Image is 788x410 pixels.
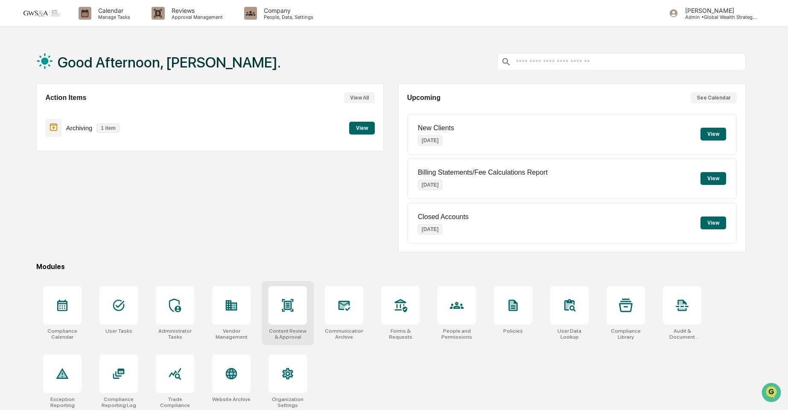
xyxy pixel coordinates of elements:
[325,328,363,340] div: Communications Archive
[156,328,194,340] div: Administrator Tasks
[20,9,61,17] img: logo
[145,68,155,78] button: Start new chat
[700,128,726,141] button: View
[45,94,86,102] h2: Action Items
[156,396,194,408] div: Trade Compliance
[349,123,375,132] a: View
[43,396,82,408] div: Exception Reporting
[607,328,645,340] div: Compliance Library
[257,7,318,14] p: Company
[36,263,745,271] div: Modules
[60,144,103,151] a: Powered byPylon
[9,108,15,115] div: 🖐️
[9,125,15,132] div: 🔎
[700,217,726,229] button: View
[9,18,155,32] p: How can we help?
[58,104,109,120] a: 🗄️Attestations
[91,14,134,20] p: Manage Tasks
[91,7,134,14] p: Calendar
[29,65,140,74] div: Start new chat
[407,94,441,102] h2: Upcoming
[29,74,108,81] div: We're available if you need us!
[96,123,120,133] p: 1 item
[269,396,307,408] div: Organization Settings
[257,14,318,20] p: People, Data, Settings
[212,328,251,340] div: Vendor Management
[165,14,227,20] p: Approval Management
[269,328,307,340] div: Content Review & Approval
[761,382,784,405] iframe: Open customer support
[344,92,375,103] button: View All
[700,172,726,185] button: View
[5,120,57,136] a: 🔎Data Lookup
[438,328,476,340] div: People and Permissions
[165,7,227,14] p: Reviews
[381,328,420,340] div: Forms & Requests
[418,224,443,234] p: [DATE]
[212,396,251,402] div: Website Archive
[418,213,469,221] p: Closed Accounts
[17,124,54,132] span: Data Lookup
[550,328,589,340] div: User Data Lookup
[43,328,82,340] div: Compliance Calendar
[9,65,24,81] img: 1746055101610-c473b297-6a78-478c-a979-82029cc54cd1
[678,14,758,20] p: Admin • Global Wealth Strategies Associates
[503,328,523,334] div: Policies
[58,54,281,71] h1: Good Afternoon, [PERSON_NAME].
[17,108,55,116] span: Preclearance
[349,122,375,135] button: View
[418,180,443,190] p: [DATE]
[66,124,93,132] p: Archiving
[418,124,454,132] p: New Clients
[105,328,132,334] div: User Tasks
[5,104,58,120] a: 🖐️Preclearance
[678,7,758,14] p: [PERSON_NAME]
[418,135,443,146] p: [DATE]
[663,328,701,340] div: Audit & Document Logs
[85,145,103,151] span: Pylon
[691,92,737,103] button: See Calendar
[62,108,69,115] div: 🗄️
[70,108,106,116] span: Attestations
[99,396,138,408] div: Compliance Reporting Log
[418,169,548,176] p: Billing Statements/Fee Calculations Report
